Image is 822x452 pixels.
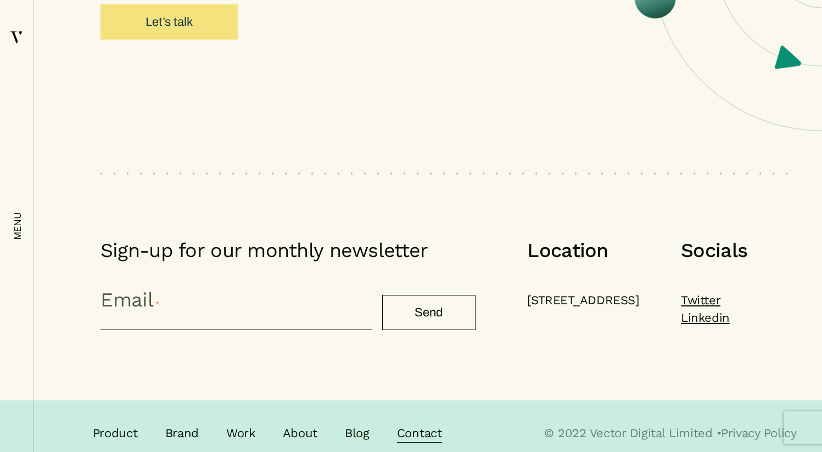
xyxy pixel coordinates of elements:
a: Contact [397,425,442,443]
a: Blog [345,425,370,443]
a: Product [93,425,138,443]
a: Twitter [681,292,720,309]
em: menu [12,212,23,240]
a: Brand [165,425,199,443]
a: Privacy Policy [721,425,796,442]
h5: Location [527,238,630,263]
address: [STREET_ADDRESS] [527,292,630,309]
input: Send [382,295,476,330]
a: Work [226,425,255,443]
a: About [283,425,317,443]
a: Linkedin [681,309,729,327]
p: © 2022 Vector Digital Limited • [544,425,796,442]
h5: Socials [681,238,784,263]
h2: Sign-up for our monthly newsletter [100,238,476,263]
a: Let’s talk [100,4,238,40]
